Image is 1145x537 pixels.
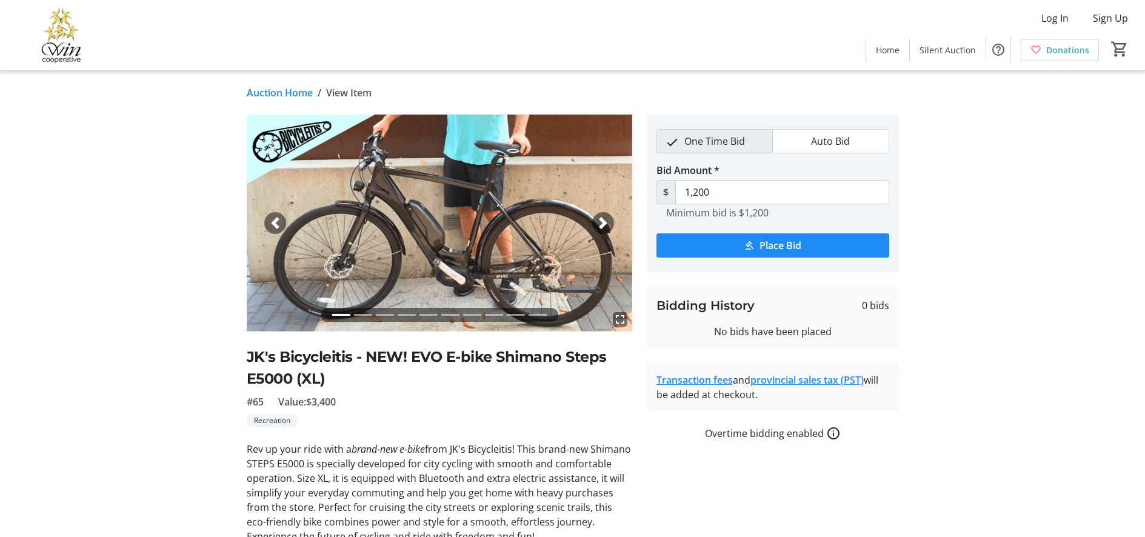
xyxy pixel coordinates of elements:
[677,130,752,153] span: One Time Bid
[986,38,1010,62] button: Help
[656,296,755,315] h3: Bidding History
[278,395,336,409] span: Value: $3,400
[247,346,632,390] h2: JK's Bicycleitis - NEW! EVO E-bike Shimano Steps E5000 (XL)
[1021,39,1099,61] a: Donations
[1083,8,1138,28] button: Sign Up
[910,39,986,61] a: Silent Auction
[866,39,909,61] a: Home
[759,238,801,253] span: Place Bid
[920,44,976,56] span: Silent Auction
[1041,11,1069,25] span: Log In
[750,373,864,387] a: provincial sales tax (PST)
[1109,38,1130,60] button: Cart
[1032,8,1078,28] button: Log In
[862,298,889,313] span: 0 bids
[656,233,889,258] button: Place Bid
[247,395,264,409] span: #65
[656,324,889,339] div: No bids have been placed
[247,115,632,332] img: Image
[1093,11,1128,25] span: Sign Up
[826,426,841,441] a: How overtime bidding works for silent auctions
[656,163,719,178] label: Bid Amount *
[656,373,733,387] a: Transaction fees
[656,373,889,402] div: and will be added at checkout.
[656,180,676,204] span: $
[666,207,769,219] tr-hint: Minimum bid is $1,200
[876,44,900,56] span: Home
[352,442,425,456] em: brand-new e-bike
[647,426,899,441] div: Overtime bidding enabled
[804,130,857,153] span: Auto Bid
[247,85,313,100] a: Auction Home
[326,85,372,100] span: View Item
[7,5,115,65] img: Victoria Women In Need Community Cooperative's Logo
[613,312,627,327] mat-icon: fullscreen
[247,414,298,427] tr-label-badge: Recreation
[1046,44,1089,56] span: Donations
[318,85,321,100] span: /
